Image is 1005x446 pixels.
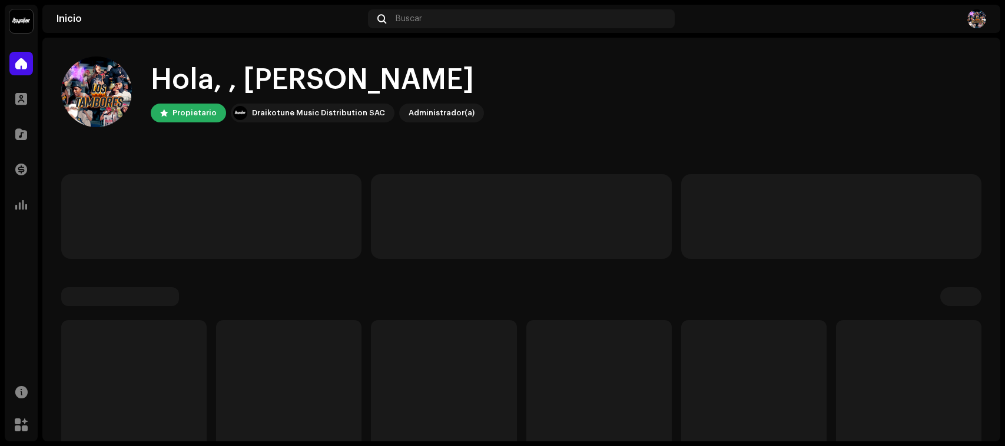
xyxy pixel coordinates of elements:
[396,14,422,24] span: Buscar
[151,61,484,99] div: Hola, , [PERSON_NAME]
[61,56,132,127] img: f22cc133-5a4c-40ab-aca4-f8b7b2442230
[252,106,385,120] div: Draikotune Music Distribution SAC
[409,106,475,120] div: Administrador(a)
[9,9,33,33] img: 10370c6a-d0e2-4592-b8a2-38f444b0ca44
[967,9,986,28] img: f22cc133-5a4c-40ab-aca4-f8b7b2442230
[173,106,217,120] div: Propietario
[57,14,363,24] div: Inicio
[233,106,247,120] img: 10370c6a-d0e2-4592-b8a2-38f444b0ca44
